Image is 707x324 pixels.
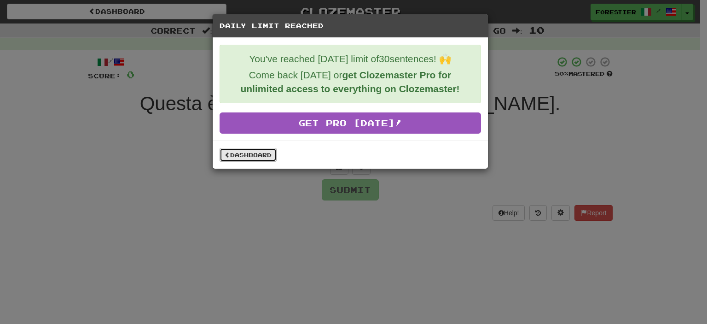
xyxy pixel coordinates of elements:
[227,68,474,96] p: Come back [DATE] or
[220,148,277,162] a: Dashboard
[240,70,459,94] strong: get Clozemaster Pro for unlimited access to everything on Clozemaster!
[220,21,481,30] h5: Daily Limit Reached
[227,52,474,66] p: You've reached [DATE] limit of 30 sentences! 🙌
[220,112,481,134] a: Get Pro [DATE]!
